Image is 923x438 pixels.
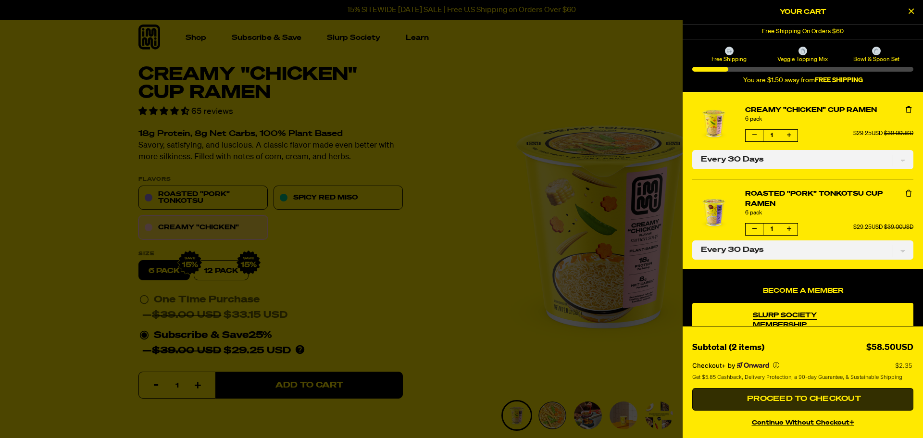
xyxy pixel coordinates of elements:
iframe: Marketing Popup [5,395,90,433]
span: by [728,362,735,369]
h2: Your Cart [692,5,913,19]
button: Increase quantity of Roasted "Pork" Tonkotsu Cup Ramen [780,224,798,235]
span: 1 [763,224,780,235]
li: product [692,179,913,269]
button: Increase quantity of Creamy "Chicken" Cup Ramen [780,130,798,141]
li: product [692,92,913,179]
span: Free Shipping [694,55,764,63]
button: Decrease quantity of Roasted "Pork" Tonkotsu Cup Ramen [746,224,763,235]
button: Proceed to Checkout [692,388,913,411]
span: $29.25USD [853,225,883,230]
section: Checkout+ [692,355,913,388]
img: Membership image [700,321,743,364]
button: Remove Roasted "Pork" Tonkotsu Cup Ramen [904,189,913,199]
a: View details for Creamy "Chicken" Cup Ramen [692,102,736,145]
span: Checkout+ [692,362,726,369]
div: product [692,303,913,383]
select: Subscription delivery frequency [692,150,913,169]
span: Proceed to Checkout [745,395,861,403]
span: 1 [763,130,780,141]
select: Subscription delivery frequency [692,240,913,260]
span: Subtotal (2 items) [692,343,764,352]
a: Roasted "Pork" Tonkotsu Cup Ramen [745,189,913,209]
button: Remove Creamy "Chicken" Cup Ramen [904,105,913,115]
div: $58.50USD [866,341,913,355]
span: Veggie Topping Mix [767,55,838,63]
a: Creamy "Chicken" Cup Ramen [745,105,913,115]
div: You are $1.50 away from [692,76,913,85]
span: $29.25USD [853,131,883,137]
span: Bowl & Spoon Set [841,55,912,63]
span: $39.00USD [884,131,913,137]
div: 1 of 1 [683,25,923,39]
img: Roasted "Pork" Tonkotsu Cup Ramen [692,191,736,234]
p: $2.35 [895,362,913,369]
button: Close Cart [904,5,918,19]
button: More info [773,362,779,368]
a: View Slurp Society Membership [753,311,858,330]
button: continue without Checkout+ [692,414,913,428]
span: Get $5.85 Cashback, Delivery Protection, a 90-day Guarantee, & Sustainable Shipping [692,373,902,381]
h4: Become a Member [692,287,913,295]
a: View details for Roasted "Pork" Tonkotsu Cup Ramen [692,191,736,234]
img: Creamy "Chicken" Cup Ramen [692,102,736,145]
button: Decrease quantity of Creamy "Chicken" Cup Ramen [746,130,763,141]
div: 6 pack [745,209,913,217]
span: $39.00USD [884,225,913,230]
div: 6 pack [745,115,913,123]
a: Powered by Onward [737,362,769,369]
b: FREE SHIPPING [815,77,863,84]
